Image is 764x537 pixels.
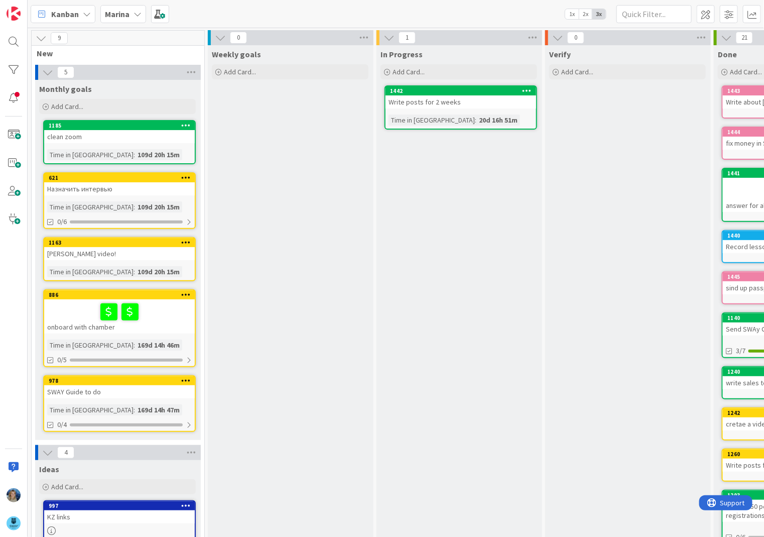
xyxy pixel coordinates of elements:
[57,419,67,430] span: 0/4
[135,201,182,212] div: 109d 20h 15m
[565,9,579,19] span: 1x
[134,340,135,351] span: :
[393,67,425,76] span: Add Card...
[579,9,592,19] span: 2x
[385,85,537,130] a: 1442Write posts for 2 weeksTime in [GEOGRAPHIC_DATA]:20d 16h 51m
[135,340,182,351] div: 169d 14h 46m
[44,290,195,334] div: 886onboard with chamber
[134,201,135,212] span: :
[51,102,83,111] span: Add Card...
[47,340,134,351] div: Time in [GEOGRAPHIC_DATA]
[105,9,130,19] b: Marina
[134,149,135,160] span: :
[224,67,256,76] span: Add Card...
[21,2,46,14] span: Support
[44,290,195,299] div: 886
[561,67,593,76] span: Add Card...
[7,488,21,502] img: MA
[386,95,536,109] div: Write posts for 2 weeks
[43,289,196,367] a: 886onboard with chamberTime in [GEOGRAPHIC_DATA]:169d 14h 46m0/5
[49,377,195,384] div: 978
[39,84,92,94] span: Monthly goals
[730,67,762,76] span: Add Card...
[43,375,196,432] a: 978SWAY Guide to doTime in [GEOGRAPHIC_DATA]:169d 14h 47m0/4
[43,237,196,281] a: 1163[PERSON_NAME] video!Time in [GEOGRAPHIC_DATA]:109d 20h 15m
[51,8,79,20] span: Kanban
[44,299,195,334] div: onboard with chamber
[386,86,536,95] div: 1442
[718,49,737,59] span: Done
[49,174,195,181] div: 621
[44,238,195,247] div: 1163
[57,217,67,227] span: 0/6
[549,49,571,59] span: Verify
[44,247,195,260] div: [PERSON_NAME] video!
[135,149,182,160] div: 109d 20h 15m
[399,32,416,44] span: 1
[51,482,83,491] span: Add Card...
[230,32,247,44] span: 0
[49,502,195,509] div: 997
[44,376,195,398] div: 978SWAY Guide to do
[44,121,195,130] div: 1185
[592,9,606,19] span: 3x
[44,130,195,143] div: clean zoom
[134,404,135,415] span: :
[389,115,475,126] div: Time in [GEOGRAPHIC_DATA]
[37,48,192,58] span: New
[39,464,59,474] span: Ideas
[7,7,21,21] img: Visit kanbanzone.com
[47,149,134,160] div: Time in [GEOGRAPHIC_DATA]
[44,385,195,398] div: SWAY Guide to do
[390,87,536,94] div: 1442
[475,115,476,126] span: :
[386,86,536,109] div: 1442Write posts for 2 weeks
[44,173,195,195] div: 621Назначить интервью
[135,404,182,415] div: 169d 14h 47m
[47,404,134,415] div: Time in [GEOGRAPHIC_DATA]
[51,32,68,44] span: 9
[616,5,692,23] input: Quick Filter...
[44,121,195,143] div: 1185clean zoom
[44,501,195,510] div: 997
[57,355,67,365] span: 0/5
[43,120,196,164] a: 1185clean zoomTime in [GEOGRAPHIC_DATA]:109d 20h 15m
[476,115,520,126] div: 20d 16h 51m
[47,201,134,212] div: Time in [GEOGRAPHIC_DATA]
[47,266,134,277] div: Time in [GEOGRAPHIC_DATA]
[134,266,135,277] span: :
[44,182,195,195] div: Назначить интервью
[44,501,195,523] div: 997KZ links
[44,510,195,523] div: KZ links
[44,376,195,385] div: 978
[57,447,74,459] span: 4
[7,516,21,530] img: avatar
[49,122,195,129] div: 1185
[736,32,753,44] span: 21
[380,49,423,59] span: In Progress
[567,32,584,44] span: 0
[49,291,195,298] div: 886
[135,266,182,277] div: 109d 20h 15m
[212,49,261,59] span: Weekly goals
[49,239,195,246] div: 1163
[44,238,195,260] div: 1163[PERSON_NAME] video!
[736,346,745,356] span: 3/7
[44,173,195,182] div: 621
[43,172,196,229] a: 621Назначить интервьюTime in [GEOGRAPHIC_DATA]:109d 20h 15m0/6
[57,66,74,78] span: 5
